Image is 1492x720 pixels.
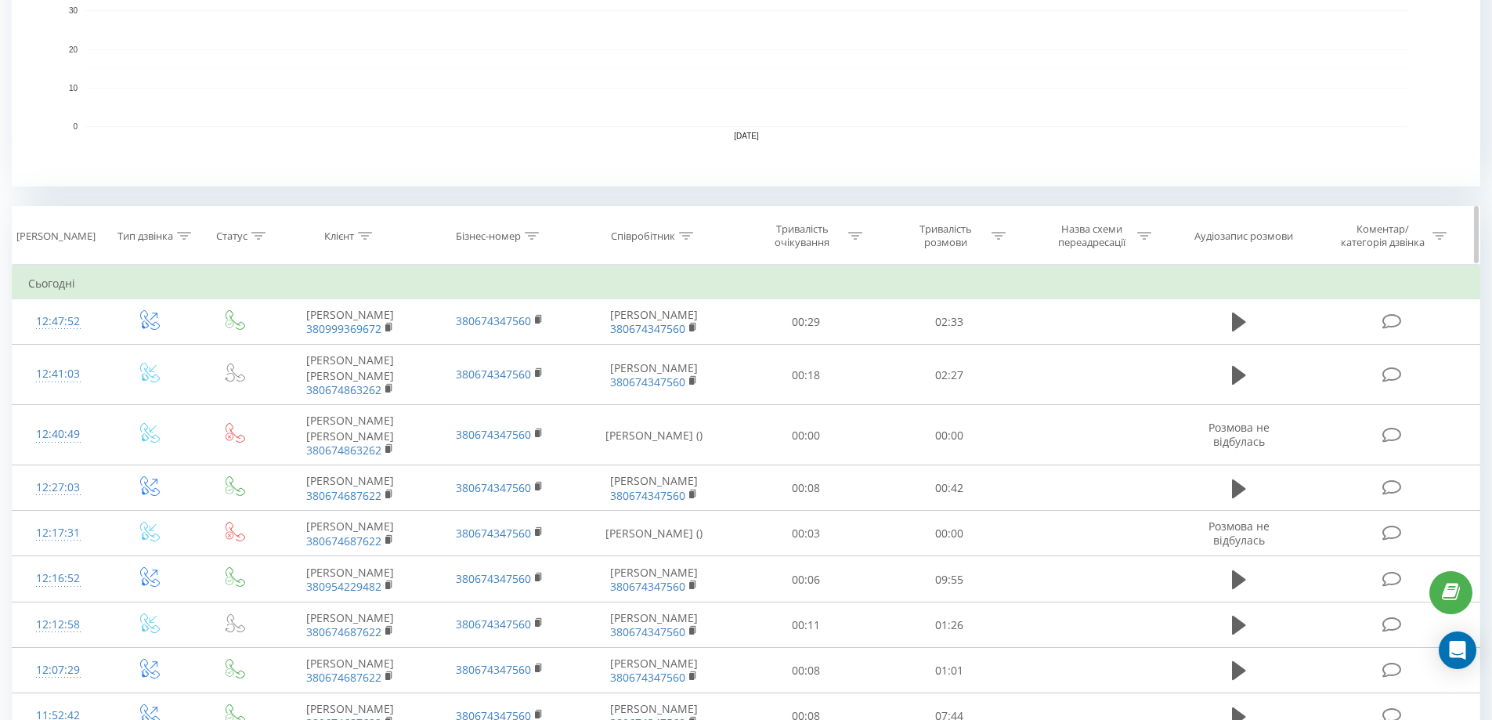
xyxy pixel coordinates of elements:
[306,534,381,548] a: 380674687622
[306,610,394,625] font: [PERSON_NAME]
[610,374,685,389] a: 380674347560
[935,526,963,541] font: 00:00
[792,617,820,632] font: 00:11
[792,526,820,541] font: 00:03
[935,663,963,678] font: 01:01
[117,229,173,243] font: Тип дзвінка
[792,663,820,678] font: 00:08
[306,670,381,685] a: 380674687622
[611,229,675,243] font: Співробітник
[36,525,80,540] font: 12:17:31
[1439,631,1476,669] div: Відкрити Intercom Messenger
[456,313,531,328] a: 380674347560
[456,427,531,442] a: 380674347560
[792,314,820,329] font: 00:29
[935,480,963,495] font: 00:42
[935,617,963,632] font: 01:26
[36,313,80,328] font: 12:47:52
[610,670,685,685] a: 380674347560
[306,701,394,716] font: [PERSON_NAME]
[306,382,381,397] font: 380674863262
[456,526,531,541] a: 380674347560
[1208,420,1270,449] font: Розмова не відбулась
[935,428,963,443] font: 00:00
[610,701,698,716] font: [PERSON_NAME]
[1208,519,1270,548] font: Розмова не відбулась
[306,321,381,336] a: 380999369672
[792,480,820,495] font: 00:08
[456,617,531,631] a: 380674347560
[456,571,531,586] a: 380674347560
[605,526,703,541] font: [PERSON_NAME] ()
[610,360,698,375] font: [PERSON_NAME]
[306,473,394,488] font: [PERSON_NAME]
[69,7,78,16] text: 30
[306,579,381,594] a: 380954229482
[28,276,75,291] font: Сьогодні
[935,572,963,587] font: 09:55
[306,353,394,383] font: [PERSON_NAME] [PERSON_NAME]
[935,367,963,382] font: 02:27
[456,480,531,495] a: 380674347560
[306,519,394,534] font: [PERSON_NAME]
[610,488,685,503] a: 380674347560
[36,479,80,494] font: 12:27:03
[69,45,78,54] text: 20
[610,565,698,580] font: [PERSON_NAME]
[610,473,698,488] font: [PERSON_NAME]
[306,565,394,580] font: [PERSON_NAME]
[792,367,820,382] font: 00:18
[610,610,698,625] font: [PERSON_NAME]
[306,656,394,671] font: [PERSON_NAME]
[610,624,685,639] a: 380674347560
[306,443,381,458] a: 380674863262
[36,366,80,381] font: 12:41:03
[1058,222,1125,249] font: Назва схеми переадресації
[610,579,685,594] a: 380674347560
[1194,229,1293,243] font: Аудіозапис розмови
[36,426,80,441] font: 12:40:49
[919,222,972,249] font: Тривалість розмови
[36,617,80,631] font: 12:12:58
[605,428,703,443] font: [PERSON_NAME] ()
[935,314,963,329] font: 02:33
[610,656,698,671] font: [PERSON_NAME]
[792,428,820,443] font: 00:00
[69,84,78,92] text: 10
[775,222,829,249] font: Тривалість очікування
[610,321,685,336] a: 380674347560
[306,624,381,639] a: 380674687622
[610,307,698,322] font: [PERSON_NAME]
[36,570,80,585] font: 12:16:52
[324,229,354,243] font: Клієнт
[792,572,820,587] font: 00:06
[36,662,80,677] font: 12:07:29
[306,488,381,503] a: 380674687622
[734,132,759,140] text: [DATE]
[456,662,531,677] a: 380674347560
[456,229,521,243] font: Бізнес-номер
[306,413,394,443] font: [PERSON_NAME] [PERSON_NAME]
[73,122,78,131] text: 0
[456,367,531,382] a: 380674347560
